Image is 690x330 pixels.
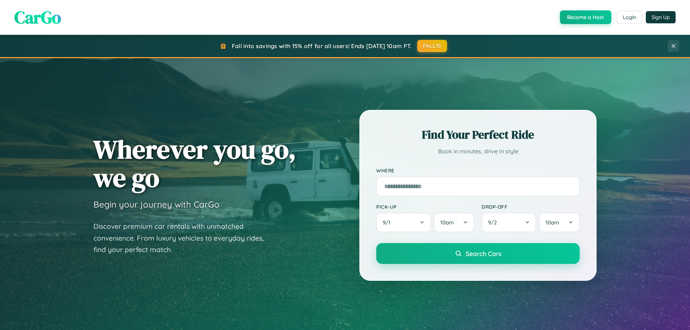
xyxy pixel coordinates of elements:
[14,5,61,29] span: CarGo
[560,10,611,24] button: Become a Host
[232,42,412,50] span: Fall into savings with 15% off for all users! Ends [DATE] 10am PT.
[383,219,394,226] span: 9 / 1
[434,213,474,232] button: 10am
[488,219,500,226] span: 9 / 2
[93,220,273,256] p: Discover premium car rentals with unmatched convenience. From luxury vehicles to everyday rides, ...
[546,219,559,226] span: 10am
[617,11,642,24] button: Login
[93,135,296,192] h1: Wherever you go, we go
[417,40,447,52] button: FALL15
[376,213,431,232] button: 9/1
[376,146,580,157] p: Book in minutes, drive in style
[376,167,580,173] label: Where
[376,243,580,264] button: Search Cars
[466,250,501,257] span: Search Cars
[539,213,580,232] button: 10am
[376,127,580,143] h2: Find Your Perfect Ride
[646,11,676,23] button: Sign Up
[93,199,220,210] h3: Begin your journey with CarGo
[440,219,454,226] span: 10am
[376,204,474,210] label: Pick-up
[482,213,536,232] button: 9/2
[482,204,580,210] label: Drop-off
